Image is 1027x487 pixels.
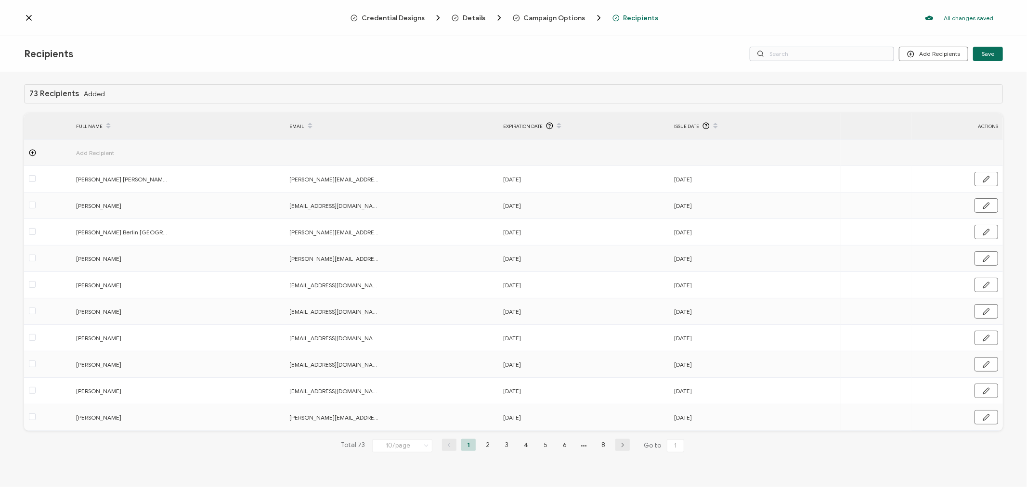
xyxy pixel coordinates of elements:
li: 6 [558,439,572,451]
span: [EMAIL_ADDRESS][DOMAIN_NAME] [290,306,381,317]
span: [EMAIL_ADDRESS][DOMAIN_NAME] [290,200,381,211]
div: Breadcrumb [351,13,677,23]
span: [DATE] [503,174,521,185]
span: [PERSON_NAME][EMAIL_ADDRESS][PERSON_NAME][PERSON_NAME][DOMAIN_NAME] [290,412,381,423]
span: [PERSON_NAME][EMAIL_ADDRESS][PERSON_NAME][DOMAIN_NAME] [290,253,381,264]
span: Campaign Options [513,13,604,23]
span: [DATE] [674,174,692,185]
h1: 73 Recipients [29,90,79,98]
span: [EMAIL_ADDRESS][DOMAIN_NAME] [290,385,381,397]
span: [DATE] [674,253,692,264]
span: Go to [644,439,686,452]
span: [EMAIL_ADDRESS][DOMAIN_NAME] [290,359,381,370]
iframe: Chat Widget [867,379,1027,487]
span: [DATE] [503,280,521,291]
p: All changes saved [944,14,993,22]
li: 2 [481,439,495,451]
span: Campaign Options [524,14,585,22]
span: [DATE] [674,200,692,211]
span: [PERSON_NAME] [76,385,168,397]
span: [PERSON_NAME] [76,359,168,370]
div: FULL NAME [71,118,285,134]
span: [DATE] [674,333,692,344]
span: [PERSON_NAME] [PERSON_NAME] [76,174,168,185]
span: [DATE] [503,385,521,397]
span: [DATE] [674,227,692,238]
span: Recipients [624,14,659,22]
span: Details [463,14,486,22]
span: Credential Designs [351,13,443,23]
span: Recipients [612,14,659,22]
span: [DATE] [503,333,521,344]
span: [DATE] [503,306,521,317]
button: Add Recipients [899,47,968,61]
span: [PERSON_NAME] [76,253,168,264]
span: [DATE] [503,412,521,423]
span: [PERSON_NAME] [76,200,168,211]
span: [EMAIL_ADDRESS][DOMAIN_NAME] [290,280,381,291]
div: EMAIL [285,118,499,134]
li: 5 [538,439,553,451]
span: Save [982,51,994,57]
span: Expiration Date [503,121,543,132]
li: 4 [519,439,533,451]
div: ACTIONS [911,121,1003,132]
span: [DATE] [674,385,692,397]
span: [DATE] [674,306,692,317]
span: Total 73 [341,439,365,452]
span: Added [84,90,105,98]
span: [DATE] [503,227,521,238]
span: Details [452,13,504,23]
li: 1 [461,439,476,451]
span: Add Recipient [76,147,168,158]
span: [PERSON_NAME][EMAIL_ADDRESS][PERSON_NAME][DOMAIN_NAME] [290,227,381,238]
span: [DATE] [674,412,692,423]
li: 3 [500,439,514,451]
span: [DATE] [503,359,521,370]
input: Search [750,47,894,61]
span: [DATE] [674,359,692,370]
span: [PERSON_NAME] [76,280,168,291]
span: [EMAIL_ADDRESS][DOMAIN_NAME] [290,333,381,344]
li: 8 [596,439,611,451]
span: [PERSON_NAME] [76,306,168,317]
input: Select [372,439,432,452]
span: [DATE] [503,253,521,264]
span: [PERSON_NAME] [76,333,168,344]
span: [PERSON_NAME] Berlin [GEOGRAPHIC_DATA] [76,227,168,238]
span: Recipients [24,48,73,60]
span: [DATE] [503,200,521,211]
span: Credential Designs [362,14,425,22]
span: [DATE] [674,280,692,291]
span: Issue Date [674,121,699,132]
span: [PERSON_NAME][EMAIL_ADDRESS][DOMAIN_NAME] [290,174,381,185]
span: [PERSON_NAME] [76,412,168,423]
button: Save [973,47,1003,61]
